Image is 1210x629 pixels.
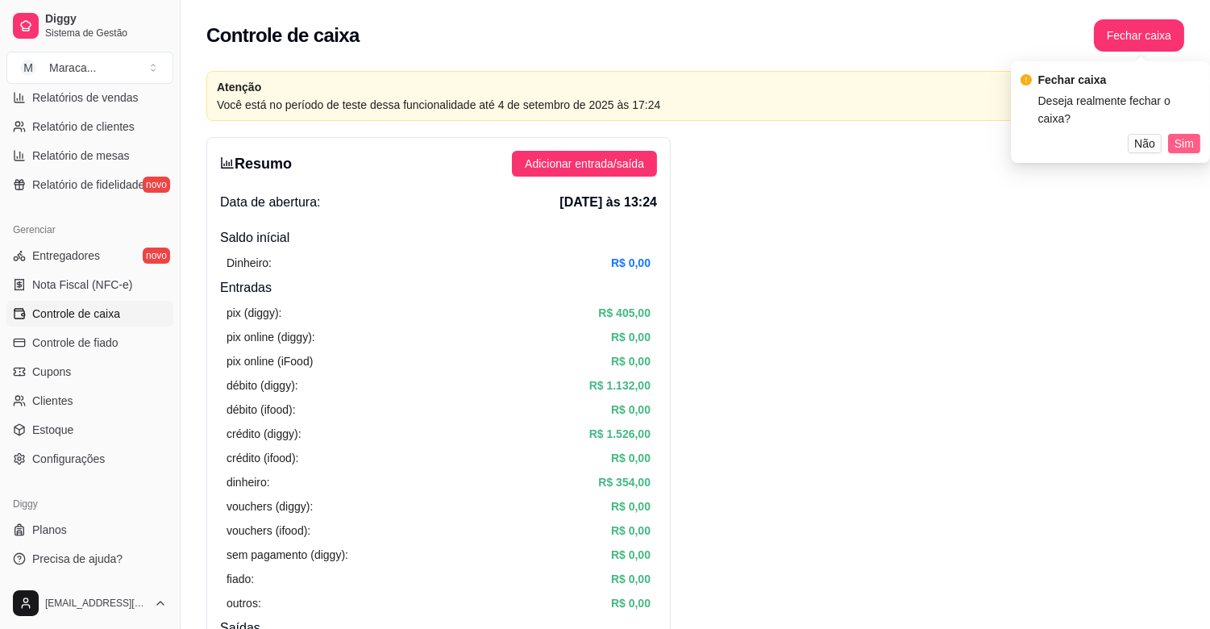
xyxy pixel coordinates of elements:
div: Deseja realmente fechar o caixa? [1038,92,1200,127]
span: Data de abertura: [220,193,321,212]
h3: Resumo [220,152,292,175]
button: Fechar caixa [1094,19,1184,52]
article: R$ 354,00 [598,473,651,491]
span: Precisa de ajuda? [32,551,123,567]
article: crédito (diggy): [227,425,301,443]
span: Relatórios de vendas [32,90,139,106]
article: Dinheiro: [227,254,272,272]
span: [DATE] às 13:24 [559,193,657,212]
span: Entregadores [32,248,100,264]
button: Não [1128,134,1162,153]
span: bar-chart [220,156,235,170]
span: Estoque [32,422,73,438]
div: Diggy [6,491,173,517]
article: R$ 0,00 [611,401,651,419]
a: Controle de fiado [6,330,173,356]
span: Não [1134,135,1155,152]
article: R$ 0,00 [611,570,651,588]
article: débito (ifood): [227,401,296,419]
article: outros: [227,594,261,612]
a: Entregadoresnovo [6,243,173,269]
span: Relatório de clientes [32,119,135,135]
span: Relatório de mesas [32,148,130,164]
div: Fechar caixa [1038,71,1200,89]
h4: Entradas [220,278,657,298]
span: Clientes [32,393,73,409]
a: Relatório de fidelidadenovo [6,172,173,198]
article: débito (diggy): [227,377,298,394]
article: R$ 405,00 [598,304,651,322]
a: Relatório de clientes [6,114,173,140]
article: R$ 0,00 [611,546,651,564]
div: Gerenciar [6,217,173,243]
span: Sim [1175,135,1194,152]
span: [EMAIL_ADDRESS][DOMAIN_NAME] [45,597,148,610]
button: Sim [1168,134,1200,153]
a: Precisa de ajuda? [6,546,173,572]
a: Configurações [6,446,173,472]
h2: Controle de caixa [206,23,360,48]
a: Planos [6,517,173,543]
article: Você está no período de teste dessa funcionalidade até 4 de setembro de 2025 às 17:24 [217,96,1095,114]
a: Controle de caixa [6,301,173,327]
article: vouchers (diggy): [227,498,313,515]
article: fiado: [227,570,254,588]
article: sem pagamento (diggy): [227,546,348,564]
span: Controle de fiado [32,335,119,351]
article: R$ 0,00 [611,522,651,539]
h4: Saldo inícial [220,228,657,248]
span: Controle de caixa [32,306,120,322]
span: M [20,60,36,76]
article: R$ 1.132,00 [589,377,651,394]
article: R$ 0,00 [611,498,651,515]
span: Relatório de fidelidade [32,177,144,193]
a: Relatório de mesas [6,143,173,169]
article: R$ 0,00 [611,449,651,467]
a: Relatórios de vendas [6,85,173,110]
article: R$ 0,00 [611,594,651,612]
a: Nota Fiscal (NFC-e) [6,272,173,298]
a: Clientes [6,388,173,414]
article: pix (diggy): [227,304,281,322]
article: Atenção [217,78,1095,96]
div: Maraca ... [49,60,96,76]
button: Select a team [6,52,173,84]
article: crédito (ifood): [227,449,298,467]
article: R$ 0,00 [611,328,651,346]
article: vouchers (ifood): [227,522,310,539]
a: Estoque [6,417,173,443]
span: Cupons [32,364,71,380]
article: pix online (diggy): [227,328,315,346]
span: Sistema de Gestão [45,27,167,40]
article: R$ 1.526,00 [589,425,651,443]
article: pix online (iFood) [227,352,313,370]
a: Cupons [6,359,173,385]
article: dinheiro: [227,473,270,491]
button: Adicionar entrada/saída [512,151,657,177]
article: R$ 0,00 [611,352,651,370]
span: Configurações [32,451,105,467]
span: Nota Fiscal (NFC-e) [32,277,132,293]
span: exclamation-circle [1021,74,1032,85]
button: [EMAIL_ADDRESS][DOMAIN_NAME] [6,584,173,623]
article: R$ 0,00 [611,254,651,272]
span: Adicionar entrada/saída [525,155,644,173]
span: Diggy [45,12,167,27]
a: DiggySistema de Gestão [6,6,173,45]
span: Planos [32,522,67,538]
